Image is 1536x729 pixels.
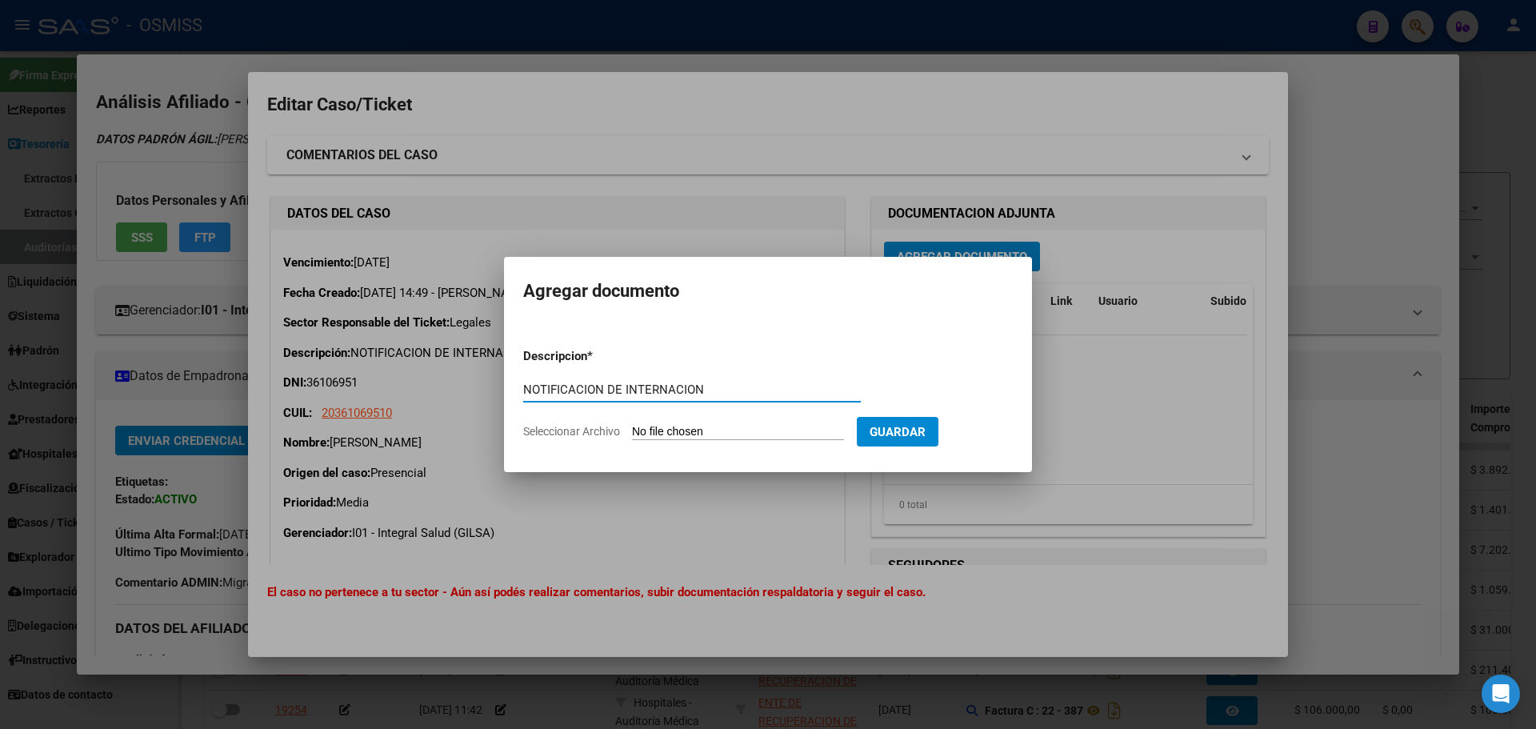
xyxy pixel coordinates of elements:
span: Guardar [870,425,926,439]
p: Descripcion [523,347,670,366]
div: Open Intercom Messenger [1482,675,1520,713]
h2: Agregar documento [523,276,1013,306]
button: Guardar [857,417,938,447]
span: Seleccionar Archivo [523,425,620,438]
